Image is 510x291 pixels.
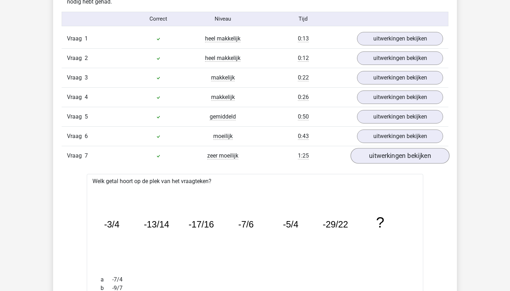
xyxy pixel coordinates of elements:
[351,148,449,164] a: uitwerkingen bekijken
[207,152,238,159] span: zeer moeilijk
[85,113,88,120] span: 5
[126,15,191,23] div: Correct
[298,94,309,101] span: 0:26
[67,73,85,82] span: Vraag
[67,132,85,141] span: Vraag
[357,90,443,104] a: uitwerkingen bekijken
[211,74,235,81] span: makkelijk
[357,51,443,65] a: uitwerkingen bekijken
[67,152,85,160] span: Vraag
[104,220,120,230] tspan: -3/4
[85,55,88,61] span: 2
[101,275,112,284] span: a
[298,74,309,81] span: 0:22
[191,15,255,23] div: Niveau
[189,220,214,230] tspan: -17/16
[357,110,443,123] a: uitwerkingen bekijken
[67,54,85,62] span: Vraag
[357,32,443,45] a: uitwerkingen bekijken
[298,55,309,62] span: 0:12
[95,275,415,284] div: -7/4
[239,220,254,230] tspan: -7/6
[298,113,309,120] span: 0:50
[85,35,88,42] span: 1
[205,55,240,62] span: heel makkelijk
[144,220,169,230] tspan: -13/14
[298,133,309,140] span: 0:43
[283,220,299,230] tspan: -5/4
[67,34,85,43] span: Vraag
[210,113,236,120] span: gemiddeld
[213,133,233,140] span: moeilijk
[357,71,443,84] a: uitwerkingen bekijken
[85,74,88,81] span: 3
[85,133,88,139] span: 6
[67,93,85,101] span: Vraag
[205,35,240,42] span: heel makkelijk
[85,94,88,100] span: 4
[85,152,88,159] span: 7
[323,220,349,230] tspan: -29/22
[298,35,309,42] span: 0:13
[376,214,385,231] tspan: ?
[67,112,85,121] span: Vraag
[211,94,235,101] span: makkelijk
[255,15,352,23] div: Tijd
[357,130,443,143] a: uitwerkingen bekijken
[298,152,309,159] span: 1:25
